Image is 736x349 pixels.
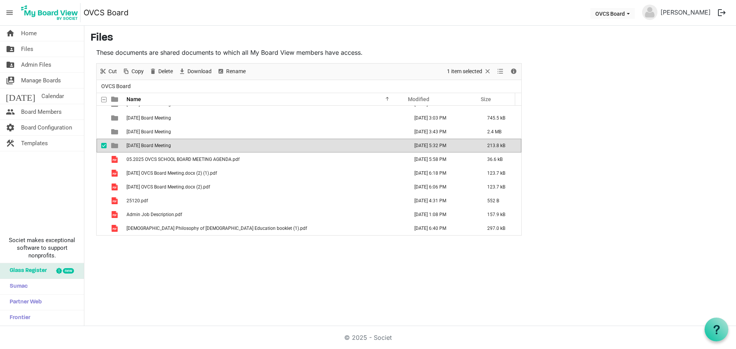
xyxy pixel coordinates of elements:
span: switch_account [6,73,15,88]
td: 2025-07-15 Board Meeting is template cell column header Name [124,125,406,139]
td: 552 B is template cell column header Size [479,194,521,208]
span: Board Configuration [21,120,72,135]
td: 25120.pdf is template cell column header Name [124,194,406,208]
span: Modified [408,96,429,102]
td: 157.9 kB is template cell column header Size [479,208,521,221]
td: is template cell column header type [107,221,124,235]
span: menu [2,5,17,20]
img: no-profile-picture.svg [642,5,657,20]
span: Calendar [41,88,64,104]
span: Files [21,41,33,57]
td: 2025-05-20 Board Meeting is template cell column header Name [124,111,406,125]
td: is template cell column header type [107,139,124,152]
div: Rename [214,64,248,80]
span: Name [127,96,141,102]
td: July 15, 2025 6:18 PM column header Modified [406,166,479,180]
td: 36.6 kB is template cell column header Size [479,152,521,166]
td: 123.7 kB is template cell column header Size [479,166,521,180]
td: checkbox [97,152,107,166]
td: 05.2025 OVCS SCHOOL BOARD MEETING AGENDA.pdf is template cell column header Name [124,152,406,166]
span: Templates [21,136,48,151]
td: 123.7 kB is template cell column header Size [479,180,521,194]
button: Rename [216,67,247,76]
td: checkbox [97,166,107,180]
span: [DATE] OVCS Board Meeting.docx (2).pdf [127,184,210,190]
span: [DATE] Board Meeting [127,143,171,148]
td: 213.8 kB is template cell column header Size [479,139,521,152]
button: Selection [446,67,493,76]
span: [DATE] Board Meeting [127,115,171,121]
span: Admin Job Description.pdf [127,212,182,217]
td: Admin Job Description.pdf is template cell column header Name [124,208,406,221]
p: These documents are shared documents to which all My Board View members have access. [96,48,522,57]
button: Cut [98,67,118,76]
td: July 15, 2025 6:06 PM column header Modified [406,180,479,194]
div: Copy [120,64,146,80]
div: Download [176,64,214,80]
div: Details [507,64,520,80]
td: checkbox [97,111,107,125]
span: [DATE] OVCS Board Meeting.docx (2) (1).pdf [127,170,217,176]
span: folder_shared [6,41,15,57]
a: My Board View Logo [19,3,84,22]
span: Societ makes exceptional software to support nonprofits. [3,236,80,259]
td: checkbox [97,221,107,235]
span: Rename [225,67,246,76]
a: [PERSON_NAME] [657,5,714,20]
div: Delete [146,64,176,80]
td: August 27, 2023 6:40 PM column header Modified [406,221,479,235]
td: is template cell column header type [107,166,124,180]
span: [DATE] [6,88,35,104]
td: July 15, 2025 5:58 PM column header Modified [406,152,479,166]
td: checkbox [97,125,107,139]
a: OVCS Board [84,5,128,20]
span: Size [481,96,491,102]
td: checkbox [97,180,107,194]
a: © 2025 - Societ [344,334,392,341]
td: Biblical Philosophy of Christian Education booklet (1).pdf is template cell column header Name [124,221,406,235]
td: 2025-04-15 OVCS Board Meeting.docx (2).pdf is template cell column header Name [124,180,406,194]
button: logout [714,5,730,21]
span: 1 item selected [446,67,483,76]
td: is template cell column header type [107,111,124,125]
span: Download [187,67,212,76]
span: home [6,26,15,41]
button: View dropdownbutton [496,67,505,76]
td: 2.4 MB is template cell column header Size [479,125,521,139]
span: Sumac [6,279,28,294]
td: 2025-04-15 OVCS Board Meeting.docx (2) (1).pdf is template cell column header Name [124,166,406,180]
span: 25120.pdf [127,198,148,203]
div: Clear selection [444,64,494,80]
span: Board Members [21,104,62,120]
span: Admin Files [21,57,51,72]
span: construction [6,136,15,151]
td: October 14, 2024 1:08 PM column header Modified [406,208,479,221]
td: January 20, 2025 4:31 PM column header Modified [406,194,479,208]
td: July 28, 2025 3:43 PM column header Modified [406,125,479,139]
span: Home [21,26,37,41]
span: [DEMOGRAPHIC_DATA] Philosophy of [DEMOGRAPHIC_DATA] Education booklet (1).pdf [127,226,307,231]
td: is template cell column header type [107,180,124,194]
span: [DATE] Board Meeting [127,102,171,107]
td: checkbox [97,208,107,221]
button: Details [509,67,519,76]
td: May 19, 2025 3:03 PM column header Modified [406,111,479,125]
span: settings [6,120,15,135]
td: 745.5 kB is template cell column header Size [479,111,521,125]
span: OVCS Board [100,82,132,91]
span: Partner Web [6,295,42,310]
button: OVCS Board dropdownbutton [590,8,635,19]
td: is template cell column header type [107,125,124,139]
td: is template cell column header type [107,208,124,221]
td: is template cell column header type [107,152,124,166]
button: Copy [121,67,145,76]
button: Delete [148,67,174,76]
td: 297.0 kB is template cell column header Size [479,221,521,235]
td: 2025-08-17 Board Meeting is template cell column header Name [124,139,406,152]
span: people [6,104,15,120]
span: folder_shared [6,57,15,72]
span: [DATE] Board Meeting [127,129,171,134]
td: is template cell column header type [107,194,124,208]
span: Cut [108,67,118,76]
span: Glass Register [6,263,47,279]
